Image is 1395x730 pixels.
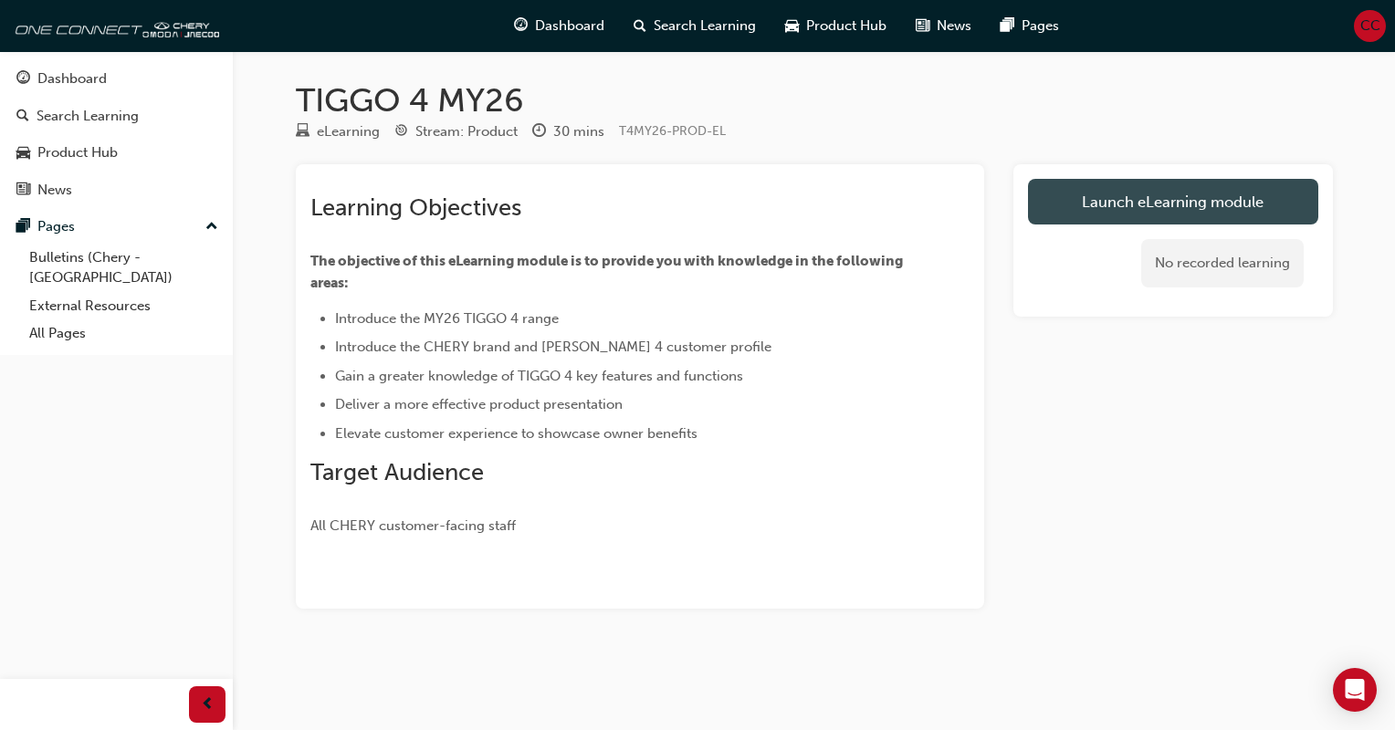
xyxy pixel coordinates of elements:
a: Search Learning [7,99,226,133]
a: Dashboard [7,62,226,96]
div: Search Learning [37,106,139,127]
a: All Pages [22,319,226,348]
img: oneconnect [9,7,219,44]
button: Pages [7,210,226,244]
span: Elevate customer experience to showcase owner benefits [335,425,697,442]
a: guage-iconDashboard [499,7,619,45]
span: pages-icon [1001,15,1014,37]
span: Deliver a more effective product presentation [335,396,623,412]
span: Product Hub [806,16,886,36]
span: search-icon [634,15,646,37]
span: CC [1360,16,1380,36]
span: All CHERY customer-facing staff [310,517,516,534]
span: Learning resource code [619,123,726,139]
span: Search Learning [654,16,756,36]
a: External Resources [22,292,226,320]
span: learningResourceType_ELEARNING-icon [296,124,309,141]
span: Introduce the CHERY brand and [PERSON_NAME] 4 customer profile [335,339,771,355]
span: Learning Objectives [310,193,521,222]
div: Stream [394,120,518,143]
span: Introduce the MY26 TIGGO 4 range [335,310,559,327]
a: Bulletins (Chery - [GEOGRAPHIC_DATA]) [22,244,226,292]
a: Product Hub [7,136,226,170]
span: search-icon [16,109,29,125]
div: eLearning [317,121,380,142]
span: car-icon [785,15,799,37]
span: up-icon [205,215,218,239]
a: Launch eLearning module [1028,179,1318,224]
div: Pages [37,216,75,237]
span: The objective of this eLearning module is to provide you with knowledge in the following areas: [310,253,906,291]
div: 30 mins [553,121,604,142]
span: Target Audience [310,458,484,486]
a: pages-iconPages [986,7,1074,45]
div: Open Intercom Messenger [1333,668,1377,712]
span: Pages [1022,16,1059,36]
span: Gain a greater knowledge of TIGGO 4 key features and functions [335,368,743,384]
span: target-icon [394,124,408,141]
div: News [37,180,72,201]
span: car-icon [16,145,30,162]
span: clock-icon [532,124,546,141]
div: Type [296,120,380,143]
div: No recorded learning [1141,239,1304,287]
a: news-iconNews [901,7,986,45]
span: Dashboard [535,16,604,36]
a: News [7,173,226,207]
span: guage-icon [514,15,528,37]
a: car-iconProduct Hub [771,7,901,45]
div: Product Hub [37,142,118,163]
span: prev-icon [201,693,215,716]
div: Dashboard [37,68,107,89]
span: news-icon [916,15,929,37]
div: Duration [532,120,604,143]
h1: TIGGO 4 MY26 [296,80,1333,120]
span: News [937,16,971,36]
span: pages-icon [16,219,30,235]
span: news-icon [16,182,30,199]
button: CC [1354,10,1386,42]
div: Stream: Product [415,121,518,142]
span: guage-icon [16,71,30,88]
button: DashboardSearch LearningProduct HubNews [7,58,226,210]
a: search-iconSearch Learning [619,7,771,45]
